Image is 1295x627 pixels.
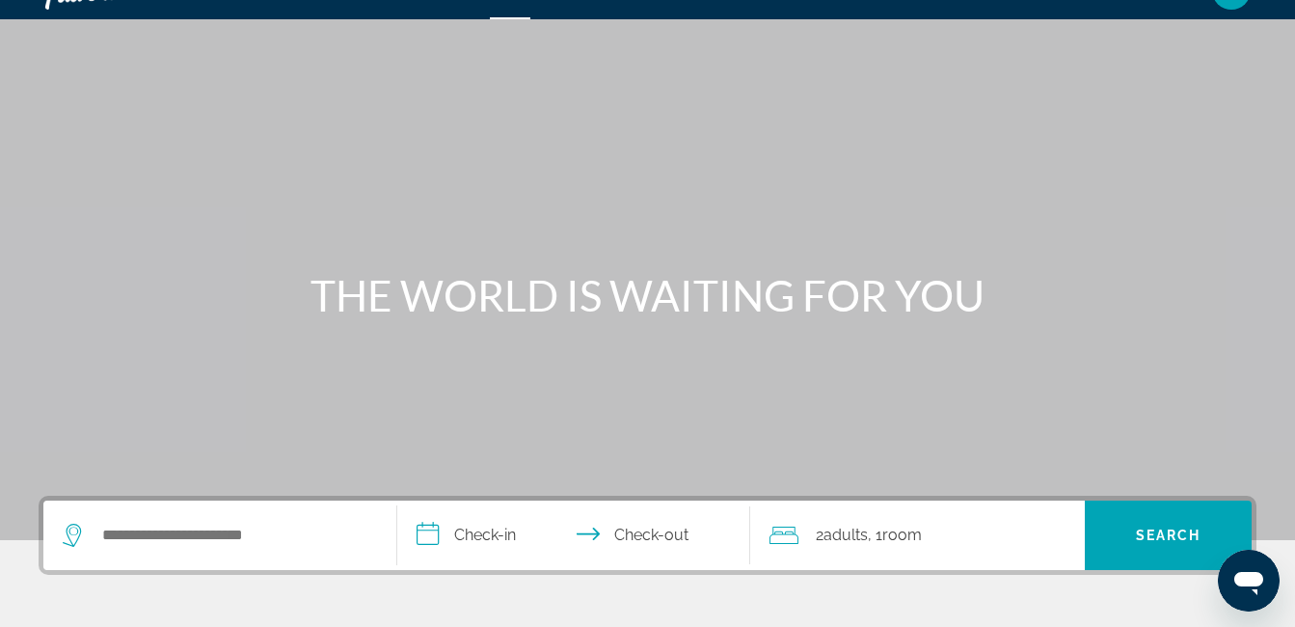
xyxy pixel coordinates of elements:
[100,521,367,550] input: Search hotel destination
[750,501,1085,570] button: Travelers: 2 adults, 0 children
[1218,550,1280,612] iframe: Button to launch messaging window
[1085,501,1252,570] button: Search
[286,270,1010,320] h1: THE WORLD IS WAITING FOR YOU
[397,501,751,570] button: Select check in and out date
[43,501,1252,570] div: Search widget
[823,526,868,544] span: Adults
[816,522,868,549] span: 2
[882,526,922,544] span: Room
[868,522,922,549] span: , 1
[1136,528,1201,543] span: Search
